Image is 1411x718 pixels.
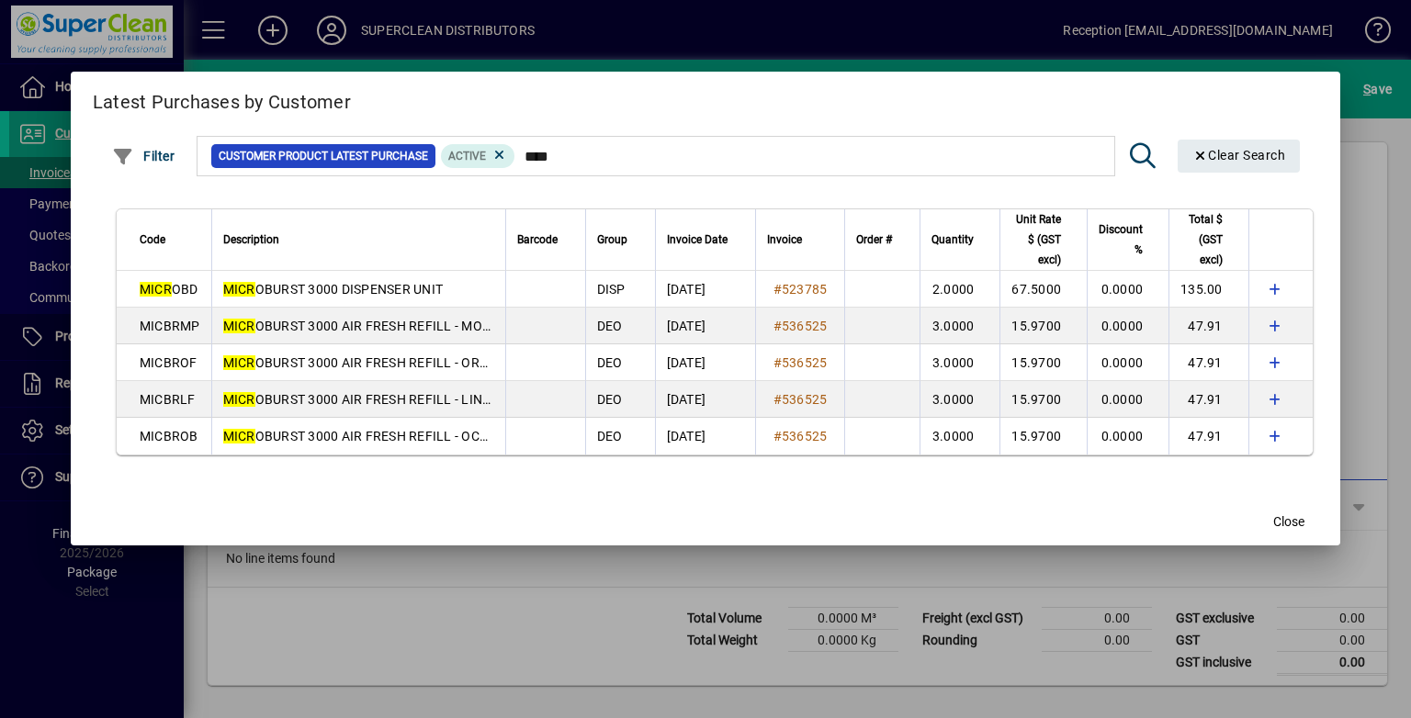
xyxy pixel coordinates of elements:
td: 15.9700 [999,418,1087,454]
span: Barcode [517,230,558,250]
td: 3.0000 [920,381,999,418]
td: 15.9700 [999,344,1087,381]
span: Clear Search [1192,148,1286,163]
span: Active [448,150,486,163]
td: 0.0000 [1087,418,1168,454]
div: Code [140,230,200,250]
span: DEO [597,392,623,407]
span: Quantity [931,230,974,250]
div: Quantity [931,230,990,250]
td: [DATE] [655,344,755,381]
a: #536525 [767,426,834,446]
div: Barcode [517,230,574,250]
td: 47.91 [1168,344,1248,381]
div: Total $ (GST excl) [1180,209,1239,270]
td: 3.0000 [920,418,999,454]
div: Invoice [767,230,834,250]
span: # [773,355,782,370]
td: 2.0000 [920,271,999,308]
td: 47.91 [1168,308,1248,344]
td: 0.0000 [1087,344,1168,381]
em: MICR [223,282,255,297]
td: [DATE] [655,308,755,344]
span: # [773,429,782,443]
a: #536525 [767,389,834,409]
span: # [773,282,782,297]
span: Invoice [767,230,802,250]
span: Discount % [1099,219,1143,260]
span: Unit Rate $ (GST excl) [1011,209,1061,270]
div: Description [223,230,494,250]
em: MICR [223,392,255,407]
td: [DATE] [655,381,755,418]
td: 47.91 [1168,418,1248,454]
div: Group [597,230,644,250]
mat-chip: Product Activation Status: Active [441,144,514,168]
div: Unit Rate $ (GST excl) [1011,209,1078,270]
span: OBURST 3000 DISPENSER UNIT [223,282,444,297]
td: 67.5000 [999,271,1087,308]
span: Customer Product Latest Purchase [219,147,428,165]
span: Invoice Date [667,230,728,250]
span: OBURST 3000 AIR FRESH REFILL - OCEAN BREEZE [223,429,556,443]
span: MICBRLF [140,392,196,407]
td: 15.9700 [999,308,1087,344]
span: MICBROF [140,355,198,370]
button: Filter [107,140,180,173]
span: 536525 [782,392,828,407]
a: #536525 [767,353,834,373]
button: Clear [1178,140,1301,173]
span: 536525 [782,319,828,333]
td: 3.0000 [920,344,999,381]
button: Close [1259,505,1318,538]
em: MICR [223,355,255,370]
em: MICR [140,282,172,297]
td: 47.91 [1168,381,1248,418]
span: # [773,392,782,407]
span: MICBROB [140,429,198,443]
td: [DATE] [655,271,755,308]
td: 0.0000 [1087,271,1168,308]
span: Filter [112,149,175,163]
span: Close [1273,512,1304,532]
td: 0.0000 [1087,381,1168,418]
h2: Latest Purchases by Customer [71,72,1340,125]
span: DEO [597,355,623,370]
span: OBD [140,282,198,297]
a: #523785 [767,279,834,299]
span: DEO [597,319,623,333]
td: 15.9700 [999,381,1087,418]
span: 523785 [782,282,828,297]
span: OBURST 3000 AIR FRESH REFILL - ORCHARD FIELDS [223,355,569,370]
td: [DATE] [655,418,755,454]
em: MICR [223,319,255,333]
span: 536525 [782,355,828,370]
span: Code [140,230,165,250]
div: Discount % [1099,219,1159,260]
span: # [773,319,782,333]
div: Order # [856,230,909,250]
div: Invoice Date [667,230,744,250]
span: 536525 [782,429,828,443]
a: #536525 [767,316,834,336]
td: 3.0000 [920,308,999,344]
span: Total $ (GST excl) [1180,209,1223,270]
span: MICBRMP [140,319,200,333]
span: Description [223,230,279,250]
td: 135.00 [1168,271,1248,308]
td: 0.0000 [1087,308,1168,344]
span: DEO [597,429,623,443]
span: Order # [856,230,892,250]
em: MICR [223,429,255,443]
span: Group [597,230,627,250]
span: OBURST 3000 AIR FRESH REFILL - LINEN FRESH [223,392,544,407]
span: OBURST 3000 AIR FRESH REFILL - MOUNTAIN PEAKS [223,319,572,333]
span: DISP [597,282,626,297]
